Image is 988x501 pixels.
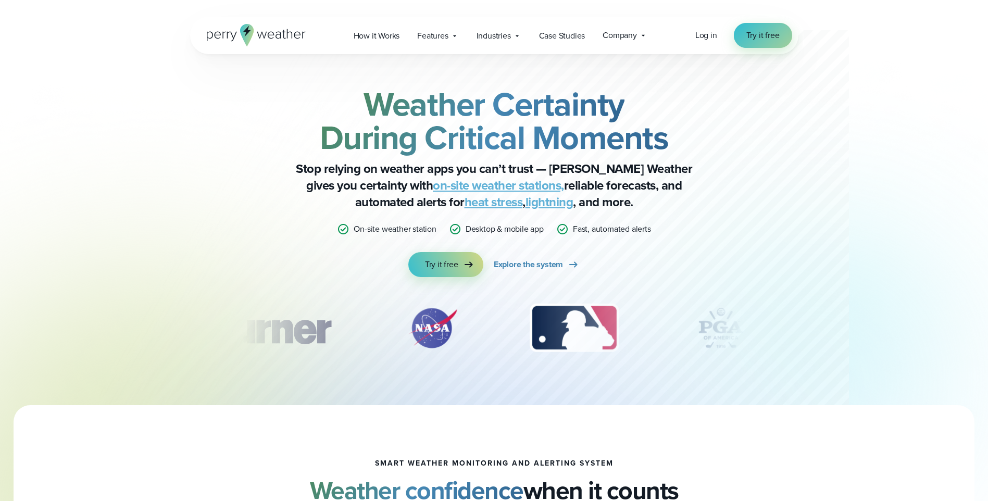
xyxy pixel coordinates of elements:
div: slideshow [242,302,746,359]
a: Try it free [734,23,792,48]
span: Try it free [425,258,458,271]
a: lightning [526,193,573,211]
p: Fast, automated alerts [573,223,651,235]
span: Try it free [746,29,780,42]
span: Company [603,29,637,42]
div: 1 of 12 [198,302,346,354]
h1: smart weather monitoring and alerting system [375,459,614,468]
strong: Weather Certainty During Critical Moments [320,80,669,162]
a: heat stress [465,193,523,211]
span: Features [417,30,448,42]
span: Log in [695,29,717,41]
p: Stop relying on weather apps you can’t trust — [PERSON_NAME] Weather gives you certainty with rel... [286,160,703,210]
img: PGA.svg [679,302,762,354]
a: Case Studies [530,25,594,46]
a: Try it free [408,252,483,277]
span: Industries [477,30,511,42]
a: on-site weather stations, [433,176,564,195]
div: 3 of 12 [519,302,629,354]
a: How it Works [345,25,409,46]
img: NASA.svg [396,302,469,354]
a: Explore the system [494,252,580,277]
img: Turner-Construction_1.svg [198,302,346,354]
img: MLB.svg [519,302,629,354]
div: 4 of 12 [679,302,762,354]
p: Desktop & mobile app [466,223,544,235]
div: 2 of 12 [396,302,469,354]
p: On-site weather station [354,223,436,235]
span: Explore the system [494,258,563,271]
a: Log in [695,29,717,42]
span: How it Works [354,30,400,42]
span: Case Studies [539,30,585,42]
